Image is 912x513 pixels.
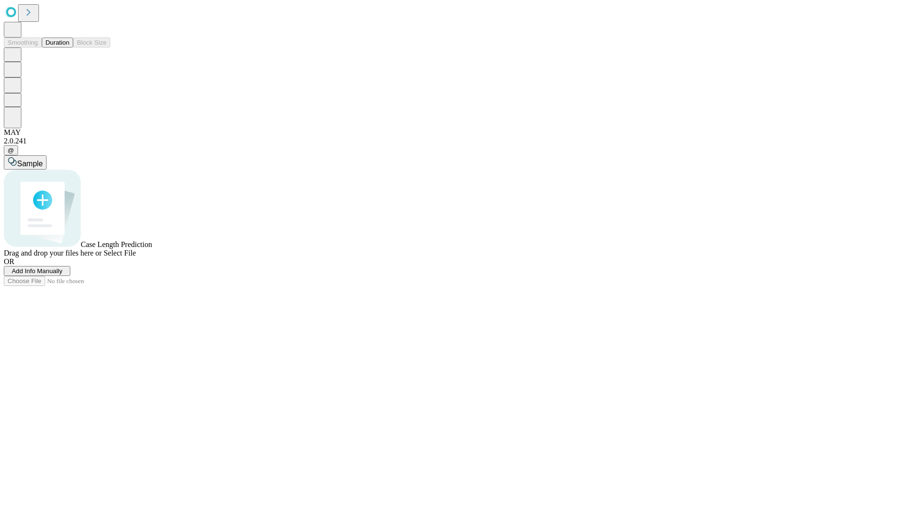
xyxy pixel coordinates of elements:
[12,267,63,275] span: Add Info Manually
[17,160,43,168] span: Sample
[42,38,73,47] button: Duration
[104,249,136,257] span: Select File
[4,145,18,155] button: @
[73,38,110,47] button: Block Size
[4,137,908,145] div: 2.0.241
[4,266,70,276] button: Add Info Manually
[4,257,14,266] span: OR
[4,155,47,170] button: Sample
[8,147,14,154] span: @
[4,249,102,257] span: Drag and drop your files here or
[4,38,42,47] button: Smoothing
[4,128,908,137] div: MAY
[81,240,152,248] span: Case Length Prediction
